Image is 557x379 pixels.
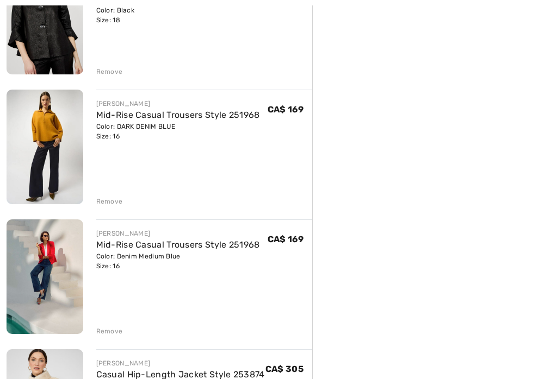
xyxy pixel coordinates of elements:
div: Remove [96,197,123,206]
div: Color: DARK DENIM BLUE Size: 16 [96,122,260,141]
div: Color: Black Size: 18 [96,5,266,25]
div: [PERSON_NAME] [96,229,260,238]
span: CA$ 169 [268,104,304,115]
div: Remove [96,326,123,336]
img: Mid-Rise Casual Trousers Style 251968 [7,219,83,334]
span: CA$ 169 [268,234,304,244]
a: Mid-Rise Casual Trousers Style 251968 [96,110,260,120]
span: CA$ 305 [265,364,304,374]
a: Mid-Rise Casual Trousers Style 251968 [96,239,260,250]
div: [PERSON_NAME] [96,99,260,109]
div: Remove [96,67,123,77]
div: Color: Denim Medium Blue Size: 16 [96,251,260,271]
div: [PERSON_NAME] [96,358,265,368]
img: Mid-Rise Casual Trousers Style 251968 [7,90,83,204]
